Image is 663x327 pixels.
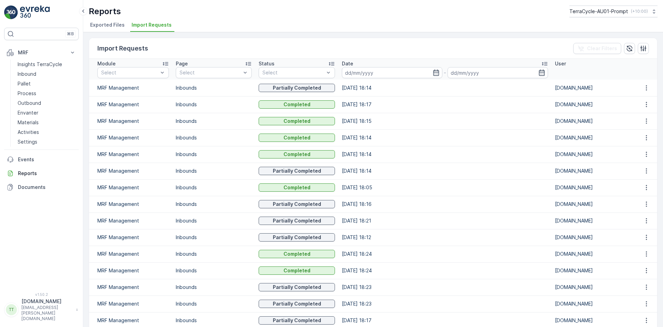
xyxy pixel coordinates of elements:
p: Partially Completed [273,201,321,208]
p: Reports [89,6,121,17]
p: Inbounds [176,184,252,191]
span: v 1.50.2 [4,292,79,297]
p: Inbounds [176,234,252,241]
td: [DATE] 18:17 [338,96,551,113]
button: Completed [259,117,335,125]
p: [DOMAIN_NAME] [555,151,631,158]
p: MRF Management [97,300,169,307]
p: TerraCycle-AU01-Prompt [569,8,628,15]
input: dd/mm/yyyy [342,67,442,78]
p: Partially Completed [273,234,321,241]
td: [DATE] 18:23 [338,279,551,296]
p: MRF Management [97,134,169,141]
p: [DOMAIN_NAME] [555,118,631,125]
button: Partially Completed [259,283,335,291]
p: [DOMAIN_NAME] [555,251,631,257]
p: Inbounds [176,84,252,91]
p: MRF Management [97,234,169,241]
p: Events [18,156,76,163]
button: Partially Completed [259,300,335,308]
p: MRF [18,49,65,56]
p: Documents [18,184,76,191]
p: Completed [284,101,310,108]
a: Pallet [15,79,79,89]
div: TT [6,304,17,315]
p: Inbounds [176,118,252,125]
p: Pallet [18,80,31,87]
p: Select [101,69,158,76]
p: Activities [18,129,39,136]
p: [DOMAIN_NAME] [555,84,631,91]
button: TerraCycle-AU01-Prompt(+10:00) [569,6,657,17]
td: [DATE] 18:14 [338,146,551,163]
p: [DOMAIN_NAME] [555,267,631,274]
p: Module [97,60,116,67]
p: Select [180,69,241,76]
p: MRF Management [97,84,169,91]
a: Outbound [15,98,79,108]
a: Reports [4,166,79,180]
p: MRF Management [97,184,169,191]
p: Inbounds [176,167,252,174]
p: Process [18,90,36,97]
button: MRF [4,46,79,60]
td: [DATE] 18:24 [338,246,551,262]
p: Inbounds [176,151,252,158]
p: ⌘B [67,31,74,37]
p: Inbounds [176,201,252,208]
a: Activities [15,127,79,137]
p: [DOMAIN_NAME] [555,317,631,324]
p: Select [262,69,324,76]
span: Exported Files [90,21,125,28]
td: [DATE] 18:14 [338,129,551,146]
span: Import Requests [132,21,172,28]
p: Completed [284,118,310,125]
p: [DOMAIN_NAME] [555,284,631,291]
p: Completed [284,151,310,158]
td: [DATE] 18:16 [338,196,551,212]
p: [DOMAIN_NAME] [555,167,631,174]
p: Inbounds [176,267,252,274]
p: Completed [284,184,310,191]
a: Materials [15,118,79,127]
p: Page [176,60,188,67]
p: Partially Completed [273,84,321,91]
td: [DATE] 18:15 [338,113,551,129]
p: [DOMAIN_NAME] [555,234,631,241]
p: Settings [18,138,37,145]
img: logo_light-DOdMpM7g.png [20,6,50,19]
p: [DOMAIN_NAME] [555,101,631,108]
p: Clear Filters [587,45,617,52]
p: Completed [284,267,310,274]
p: - [444,69,446,77]
p: MRF Management [97,217,169,224]
p: MRF Management [97,251,169,257]
p: MRF Management [97,167,169,174]
p: Partially Completed [273,300,321,307]
a: Inbound [15,69,79,79]
button: Completed [259,250,335,258]
p: Partially Completed [273,217,321,224]
p: Inbounds [176,217,252,224]
p: ( +10:00 ) [631,9,648,14]
td: [DATE] 18:12 [338,229,551,246]
p: [DOMAIN_NAME] [555,217,631,224]
p: Reports [18,170,76,177]
p: MRF Management [97,101,169,108]
td: [DATE] 18:21 [338,212,551,229]
p: Partially Completed [273,284,321,291]
p: Outbound [18,100,41,107]
button: Partially Completed [259,217,335,225]
td: [DATE] 18:14 [338,163,551,179]
p: [DOMAIN_NAME] [555,201,631,208]
p: Materials [18,119,39,126]
p: MRF Management [97,284,169,291]
td: [DATE] 18:14 [338,80,551,96]
p: Inbounds [176,284,252,291]
button: Completed [259,266,335,275]
button: TT[DOMAIN_NAME][EMAIL_ADDRESS][PERSON_NAME][DOMAIN_NAME] [4,298,79,321]
td: [DATE] 18:05 [338,179,551,196]
a: Documents [4,180,79,194]
p: Status [259,60,275,67]
p: Inbound [18,71,36,78]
